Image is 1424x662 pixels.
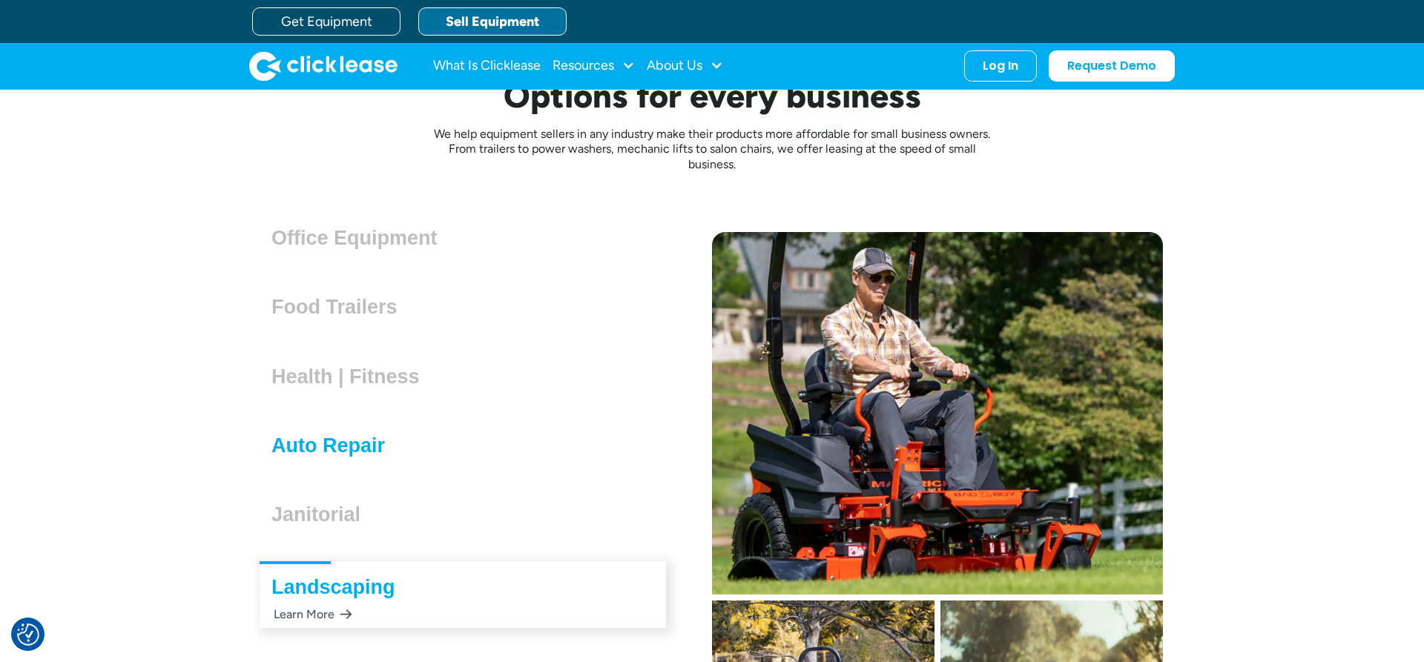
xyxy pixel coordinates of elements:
div: Log In [983,59,1018,73]
h3: Food Trailers [271,296,409,318]
div: Learn More [271,600,352,629]
h2: Options for every business [427,76,997,115]
a: Request Demo [1049,50,1175,82]
img: Clicklease logo [249,51,398,81]
button: Consent Preferences [17,623,39,646]
a: Get Equipment [252,7,400,36]
a: home [249,51,398,81]
h3: Auto Repair [271,434,397,457]
h3: Health | Fitness [271,365,432,388]
div: Resources [553,51,635,81]
div: About Us [647,51,723,81]
h3: Janitorial [271,503,372,526]
h3: Office Equipment [271,227,449,249]
a: What Is Clicklease [433,51,541,81]
img: Revisit consent button [17,623,39,646]
h3: Landscaping [271,576,407,598]
p: We help equipment sellers in any industry make their products more affordable for small business ... [427,127,997,173]
a: Sell Equipment [418,7,567,36]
